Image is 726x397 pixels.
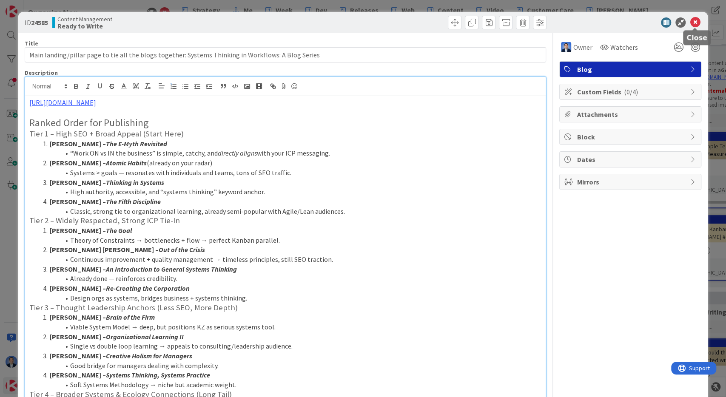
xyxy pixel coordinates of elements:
em: Thinking in Systems [106,178,164,187]
h5: Close [686,34,707,42]
li: Single vs double loop learning → appeals to consulting/leadership audience. [40,341,542,351]
input: type card name here... [25,47,547,62]
strong: [PERSON_NAME] [PERSON_NAME] – [50,245,205,254]
em: Out of the Crisis [159,245,205,254]
em: The E-Myth Revisited [106,139,167,148]
em: Creative Holism for Managers [106,352,192,360]
label: Title [25,40,38,47]
li: Soft Systems Methodology → niche but academic weight. [40,380,542,390]
li: Theory of Constraints → bottlenecks + flow → perfect Kanban parallel. [40,235,542,245]
a: [URL][DOMAIN_NAME] [29,98,96,107]
em: The Fifth Discipline [106,197,161,206]
strong: [PERSON_NAME] – [50,226,132,235]
span: Custom Fields [577,87,686,97]
strong: [PERSON_NAME] – [50,178,164,187]
h2: Ranked Order for Publishing [29,117,542,129]
span: ( 0/4 ) [624,88,638,96]
em: Brain of the Firm [106,313,155,321]
li: Systems > goals — resonates with individuals and teams, tons of SEO traffic. [40,168,542,178]
span: Blog [577,64,686,74]
h3: Tier 1 – High SEO + Broad Appeal (Start Here) [29,129,542,139]
strong: [PERSON_NAME] – [50,265,237,273]
li: Continuous improvement + quality management → timeless principles, still SEO traction. [40,255,542,264]
span: Description [25,69,58,77]
strong: [PERSON_NAME] – [50,284,190,292]
h3: Tier 2 – Widely Respected, Strong ICP Tie-In [29,216,542,225]
li: High authority, accessible, and “systems thinking” keyword anchor. [40,187,542,197]
span: Support [18,1,39,11]
li: Classic, strong tie to organizational learning, already semi-popular with Agile/Lean audiences. [40,207,542,216]
li: Viable System Model → deep, but positions KZ as serious systems tool. [40,322,542,332]
em: Atomic Habits [106,159,147,167]
span: Watchers [610,42,638,52]
strong: [PERSON_NAME] – [50,159,147,167]
em: An Introduction to General Systems Thinking [106,265,237,273]
li: (already on your radar) [40,158,542,168]
strong: [PERSON_NAME] – [50,197,161,206]
strong: [PERSON_NAME] – [50,313,155,321]
span: ID [25,17,48,28]
strong: [PERSON_NAME] – [50,352,192,360]
span: Owner [573,42,592,52]
strong: [PERSON_NAME] – [50,139,167,148]
em: Systems Thinking, Systems Practice [106,371,210,379]
li: Design orgs as systems, bridges business + systems thinking. [40,293,542,303]
span: Block [577,132,686,142]
b: Ready to Write [57,23,112,29]
li: “Work ON vs IN the business” is simple, catchy, and with your ICP messaging. [40,148,542,158]
b: 24585 [31,18,48,27]
em: Organizational Learning II [106,332,184,341]
em: Re-Creating the Corporation [106,284,190,292]
span: Content Management [57,16,112,23]
span: Mirrors [577,177,686,187]
img: DP [561,42,571,52]
em: directly aligns [218,149,257,157]
span: Attachments [577,109,686,119]
li: Already done — reinforces credibility. [40,274,542,284]
strong: [PERSON_NAME] – [50,371,210,379]
span: Dates [577,154,686,164]
em: The Goal [106,226,132,235]
li: Good bridge for managers dealing with complexity. [40,361,542,371]
h3: Tier 3 – Thought Leadership Anchors (Less SEO, More Depth) [29,303,542,312]
strong: [PERSON_NAME] – [50,332,184,341]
